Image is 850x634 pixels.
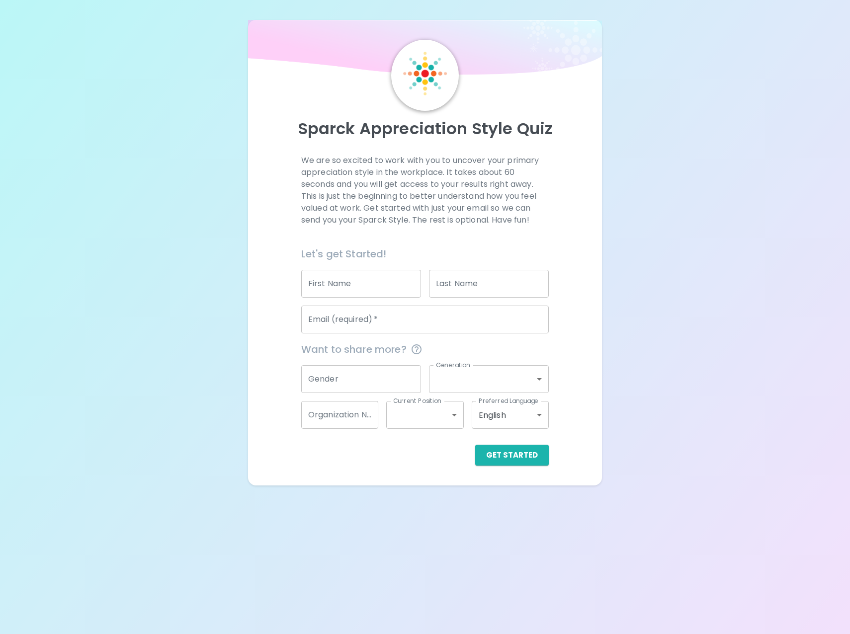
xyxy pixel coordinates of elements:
label: Generation [436,361,470,369]
img: Sparck Logo [403,52,447,95]
img: wave [248,20,602,79]
p: Sparck Appreciation Style Quiz [260,119,591,139]
h6: Let's get Started! [301,246,549,262]
label: Preferred Language [479,396,538,405]
button: Get Started [475,445,549,466]
span: Want to share more? [301,341,549,357]
svg: This information is completely confidential and only used for aggregated appreciation studies at ... [411,343,423,355]
label: Current Position [393,396,441,405]
div: English [472,401,549,429]
p: We are so excited to work with you to uncover your primary appreciation style in the workplace. I... [301,155,549,226]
